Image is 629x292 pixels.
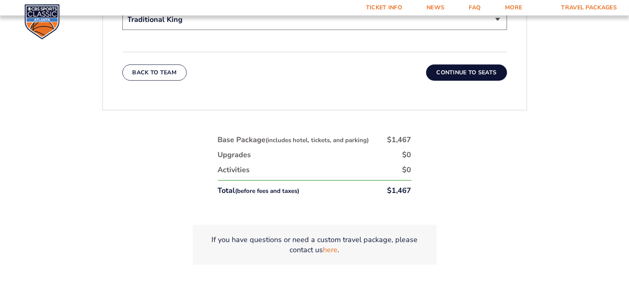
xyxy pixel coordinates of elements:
[218,186,300,196] div: Total
[387,186,411,196] div: $1,467
[266,136,369,144] small: (includes hotel, tickets, and parking)
[122,65,187,81] button: Back To Team
[426,65,507,81] button: Continue To Seats
[387,135,411,145] div: $1,467
[218,150,251,160] div: Upgrades
[24,4,60,39] img: CBS Sports Classic
[403,150,411,160] div: $0
[235,187,300,195] small: (before fees and taxes)
[218,165,250,175] div: Activities
[202,235,427,255] p: If you have questions or need a custom travel package, please contact us .
[403,165,411,175] div: $0
[323,245,338,255] a: here
[218,135,369,145] div: Base Package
